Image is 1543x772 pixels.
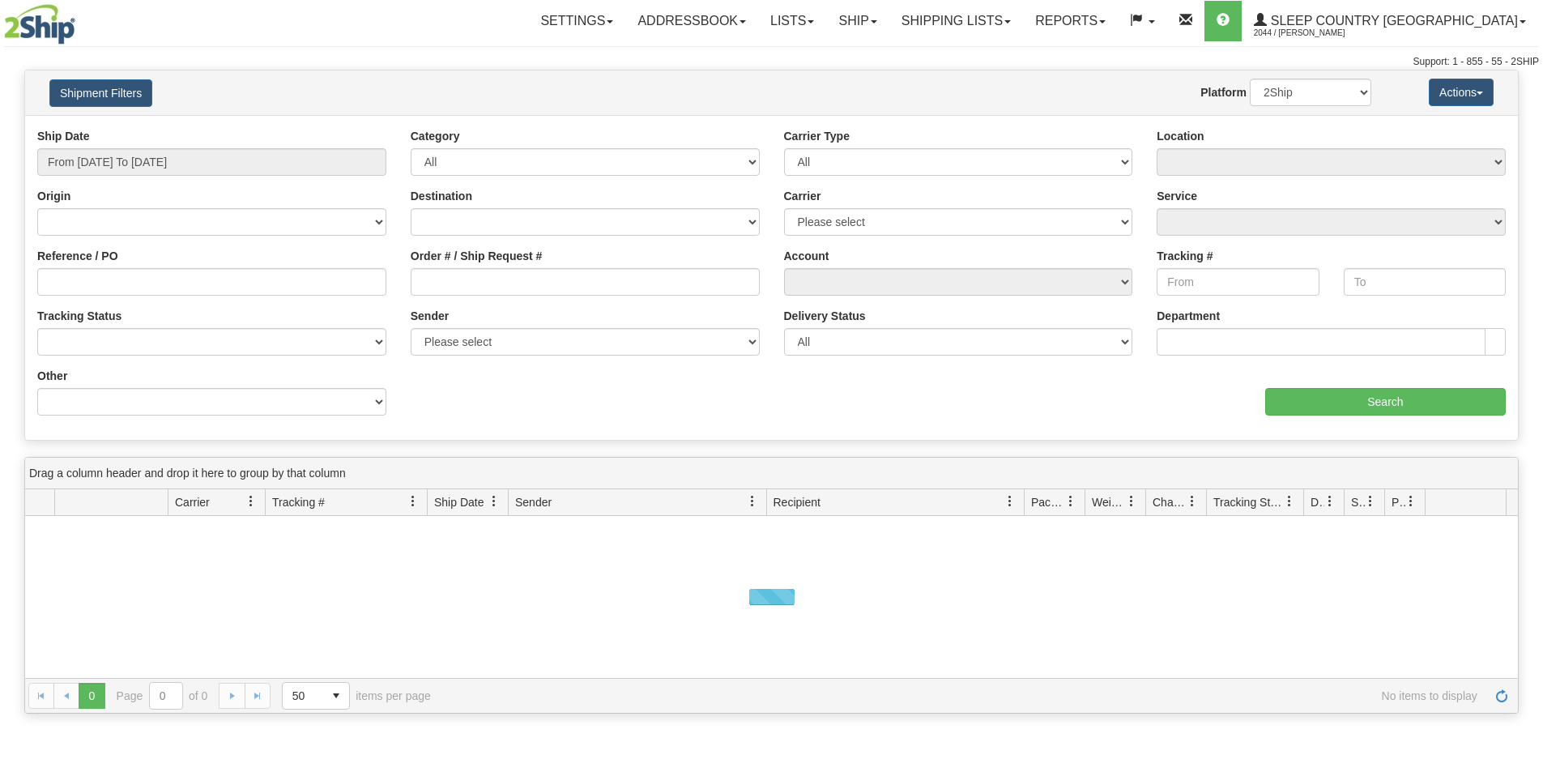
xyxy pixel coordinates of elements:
[1351,494,1365,510] span: Shipment Issues
[1153,494,1187,510] span: Charge
[237,488,265,515] a: Carrier filter column settings
[117,682,208,710] span: Page of 0
[1057,488,1085,515] a: Packages filter column settings
[282,682,431,710] span: items per page
[826,1,889,41] a: Ship
[1357,488,1384,515] a: Shipment Issues filter column settings
[282,682,350,710] span: Page sizes drop down
[37,188,70,204] label: Origin
[1344,268,1506,296] input: To
[1179,488,1206,515] a: Charge filter column settings
[774,494,821,510] span: Recipient
[480,488,508,515] a: Ship Date filter column settings
[1118,488,1145,515] a: Weight filter column settings
[411,128,460,144] label: Category
[1265,388,1506,416] input: Search
[272,494,325,510] span: Tracking #
[37,308,121,324] label: Tracking Status
[1276,488,1303,515] a: Tracking Status filter column settings
[515,494,552,510] span: Sender
[411,248,543,264] label: Order # / Ship Request #
[889,1,1023,41] a: Shipping lists
[1254,25,1375,41] span: 2044 / [PERSON_NAME]
[454,689,1477,702] span: No items to display
[1316,488,1344,515] a: Delivery Status filter column settings
[996,488,1024,515] a: Recipient filter column settings
[1392,494,1405,510] span: Pickup Status
[625,1,758,41] a: Addressbook
[411,308,449,324] label: Sender
[411,188,472,204] label: Destination
[1213,494,1284,510] span: Tracking Status
[1157,308,1220,324] label: Department
[1157,128,1204,144] label: Location
[79,683,104,709] span: Page 0
[4,4,75,45] img: logo2044.jpg
[1157,188,1197,204] label: Service
[758,1,826,41] a: Lists
[1157,268,1319,296] input: From
[4,55,1539,69] div: Support: 1 - 855 - 55 - 2SHIP
[1031,494,1065,510] span: Packages
[292,688,313,704] span: 50
[37,248,118,264] label: Reference / PO
[1157,248,1213,264] label: Tracking #
[1267,14,1518,28] span: Sleep Country [GEOGRAPHIC_DATA]
[37,368,67,384] label: Other
[784,248,829,264] label: Account
[784,188,821,204] label: Carrier
[784,308,866,324] label: Delivery Status
[37,128,90,144] label: Ship Date
[1429,79,1494,106] button: Actions
[399,488,427,515] a: Tracking # filter column settings
[1092,494,1126,510] span: Weight
[1397,488,1425,515] a: Pickup Status filter column settings
[739,488,766,515] a: Sender filter column settings
[1311,494,1324,510] span: Delivery Status
[1200,84,1247,100] label: Platform
[1023,1,1118,41] a: Reports
[1242,1,1538,41] a: Sleep Country [GEOGRAPHIC_DATA] 2044 / [PERSON_NAME]
[1489,683,1515,709] a: Refresh
[1506,303,1541,468] iframe: chat widget
[175,494,210,510] span: Carrier
[784,128,850,144] label: Carrier Type
[434,494,484,510] span: Ship Date
[25,458,1518,489] div: grid grouping header
[323,683,349,709] span: select
[528,1,625,41] a: Settings
[49,79,152,107] button: Shipment Filters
